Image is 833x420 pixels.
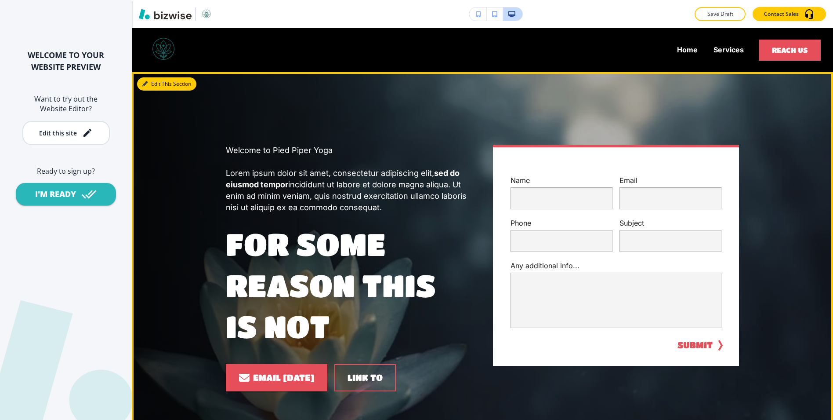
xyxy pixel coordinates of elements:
[22,121,110,145] button: Edit this site
[35,189,76,200] div: I'M READY
[619,175,721,186] p: Email
[511,261,721,271] p: Any additional info...
[226,223,472,346] p: For some reason this is not
[764,10,799,18] p: Contact Sales
[14,166,118,176] h6: Ready to sign up?
[226,168,472,213] p: Lorem ipsum dolor sit amet, consectetur adipiscing elit, incididunt ut labore et dolore magna ali...
[753,7,826,21] button: Contact Sales
[511,175,612,186] p: Name
[619,218,721,228] p: Subject
[145,31,182,68] img: Pied Piper
[14,94,118,114] h6: Want to try out the Website Editor?
[226,364,327,391] a: Email [DATE]
[226,168,461,189] strong: sed do eiusmod tempor
[137,77,196,91] button: Edit This Section
[16,183,116,205] button: I'M READY
[199,7,214,21] img: Your Logo
[226,145,472,156] p: Welcome to Pied Piper Yoga
[334,364,396,391] button: link to
[706,10,734,18] p: Save Draft
[511,218,612,228] p: Phone
[713,45,744,55] p: Services
[14,49,118,73] h2: WELCOME TO YOUR WEBSITE PREVIEW
[139,9,192,19] img: Bizwise Logo
[677,339,713,352] button: SUBMIT
[39,130,77,136] div: Edit this site
[759,40,821,61] button: Reach Us
[677,45,698,55] p: Home
[695,7,746,21] button: Save Draft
